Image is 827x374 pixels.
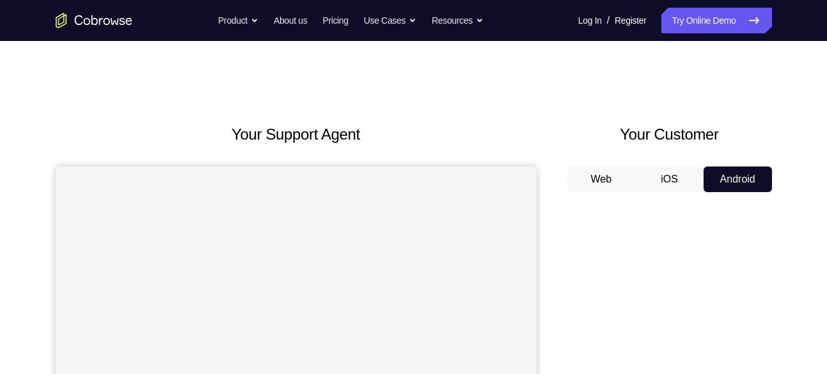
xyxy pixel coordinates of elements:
button: Android [704,167,772,192]
a: About us [274,8,307,33]
a: Go to the home page [56,13,132,28]
button: Use Cases [364,8,416,33]
a: Pricing [322,8,348,33]
h2: Your Support Agent [56,123,537,146]
a: Log In [578,8,602,33]
span: / [607,13,610,28]
button: Web [567,167,636,192]
button: Resources [432,8,484,33]
button: Product [218,8,258,33]
button: iOS [635,167,704,192]
a: Try Online Demo [661,8,771,33]
a: Register [615,8,646,33]
h2: Your Customer [567,123,772,146]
